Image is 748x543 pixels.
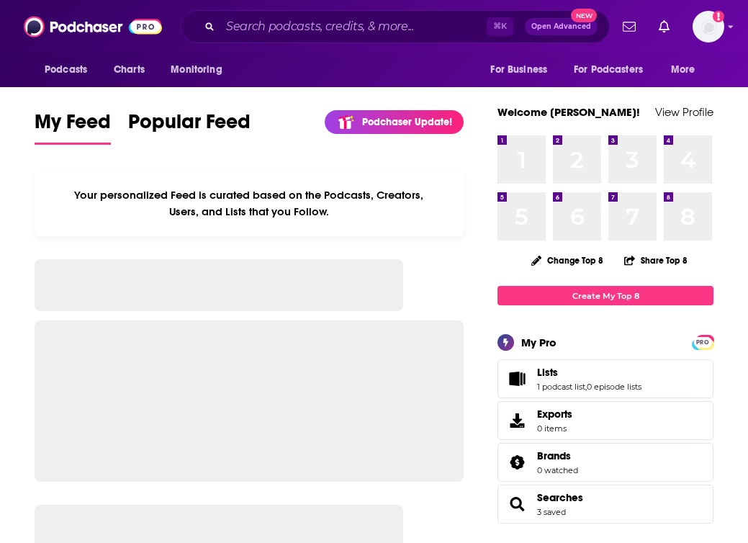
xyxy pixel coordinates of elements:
[537,491,583,504] a: Searches
[587,382,641,392] a: 0 episode lists
[693,11,724,42] span: Logged in as amandalamPR
[181,10,610,43] div: Search podcasts, credits, & more...
[497,401,713,440] a: Exports
[671,60,695,80] span: More
[35,109,111,145] a: My Feed
[537,408,572,421] span: Exports
[128,109,251,143] span: Popular Feed
[35,56,106,84] button: open menu
[171,60,222,80] span: Monitoring
[693,11,724,42] img: User Profile
[537,449,571,462] span: Brands
[503,494,531,514] a: Searches
[525,18,598,35] button: Open AdvancedNew
[114,60,145,80] span: Charts
[497,105,640,119] a: Welcome [PERSON_NAME]!
[537,366,641,379] a: Lists
[497,359,713,398] span: Lists
[661,56,713,84] button: open menu
[574,60,643,80] span: For Podcasters
[537,423,572,434] span: 0 items
[713,11,724,22] svg: Add a profile image
[490,60,547,80] span: For Business
[564,56,664,84] button: open menu
[653,14,675,39] a: Show notifications dropdown
[617,14,641,39] a: Show notifications dropdown
[487,17,513,36] span: ⌘ K
[537,382,585,392] a: 1 podcast list
[35,109,111,143] span: My Feed
[161,56,240,84] button: open menu
[503,410,531,431] span: Exports
[537,465,578,475] a: 0 watched
[45,60,87,80] span: Podcasts
[623,246,688,274] button: Share Top 8
[523,251,612,269] button: Change Top 8
[537,366,558,379] span: Lists
[521,336,557,349] div: My Pro
[585,382,587,392] span: ,
[104,56,153,84] a: Charts
[128,109,251,145] a: Popular Feed
[497,485,713,524] span: Searches
[694,337,711,348] span: PRO
[497,286,713,305] a: Create My Top 8
[537,507,566,517] a: 3 saved
[503,452,531,472] a: Brands
[537,449,578,462] a: Brands
[497,443,713,482] span: Brands
[571,9,597,22] span: New
[24,13,162,40] img: Podchaser - Follow, Share and Rate Podcasts
[362,116,452,128] p: Podchaser Update!
[531,23,591,30] span: Open Advanced
[220,15,487,38] input: Search podcasts, credits, & more...
[655,105,713,119] a: View Profile
[693,11,724,42] button: Show profile menu
[694,336,711,347] a: PRO
[503,369,531,389] a: Lists
[480,56,565,84] button: open menu
[35,171,464,236] div: Your personalized Feed is curated based on the Podcasts, Creators, Users, and Lists that you Follow.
